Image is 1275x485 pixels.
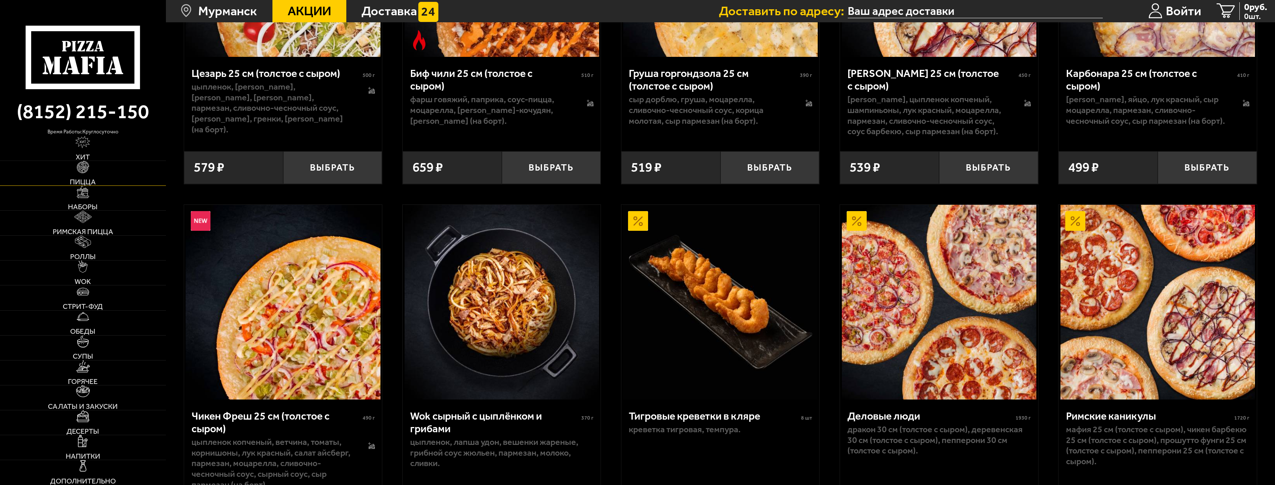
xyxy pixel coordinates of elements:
span: 450 г [1019,72,1031,78]
img: Новинка [191,211,211,231]
span: Обеды [70,328,95,335]
span: Напитки [66,453,100,460]
img: Wok сырный с цыплёнком и грибами [405,205,599,400]
span: Супы [73,353,93,360]
div: Римские каникулы [1066,410,1232,422]
div: Груша горгондзола 25 см (толстое с сыром) [629,67,798,93]
input: Ваш адрес доставки [848,4,1103,18]
span: Горячее [68,378,98,385]
button: Выбрать [720,151,820,184]
img: Деловые люди [842,205,1036,400]
span: Акции [288,5,331,17]
a: АкционныйТигровые креветки в кляре [621,205,819,400]
span: Роллы [70,253,96,261]
span: Римская пицца [53,228,113,236]
div: Деловые люди [847,410,1014,422]
span: 1930 г [1016,415,1031,421]
span: Стрит-фуд [63,303,103,310]
p: Дракон 30 см (толстое с сыром), Деревенская 30 см (толстое с сыром), Пепперони 30 см (толстое с с... [847,424,1031,456]
span: Доставить по адресу: [719,5,848,17]
div: Чикен Фреш 25 см (толстое с сыром) [192,410,361,435]
span: Мурманск [198,5,257,17]
span: Хит [76,153,90,161]
span: Дополнительно [50,478,116,485]
span: 8 шт [801,415,812,421]
img: Акционный [1065,211,1085,231]
span: 490 г [363,415,375,421]
span: Войти [1166,5,1201,17]
img: Чикен Фреш 25 см (толстое с сыром) [186,205,380,400]
a: АкционныйДеловые люди [840,205,1038,400]
span: Пицца [70,178,96,186]
div: Wok сырный с цыплёнком и грибами [410,410,579,435]
span: WOK [75,278,91,285]
p: [PERSON_NAME], яйцо, лук красный, сыр Моцарелла, пармезан, сливочно-чесночный соус, сыр пармезан ... [1066,94,1229,126]
span: Салаты и закуски [48,403,118,410]
button: Выбрать [1158,151,1257,184]
div: [PERSON_NAME] 25 см (толстое с сыром) [847,67,1017,93]
span: 1720 г [1234,415,1249,421]
p: сыр дорблю, груша, моцарелла, сливочно-чесночный соус, корица молотая, сыр пармезан (на борт). [629,94,792,126]
span: 659 ₽ [412,161,443,174]
a: Wok сырный с цыплёнком и грибами [403,205,601,400]
img: Акционный [847,211,867,231]
span: 500 г [363,72,375,78]
div: Карбонара 25 см (толстое с сыром) [1066,67,1235,93]
span: 390 г [800,72,812,78]
button: Выбрать [283,151,382,184]
p: креветка тигровая, темпура. [629,424,812,435]
span: Доставка [362,5,417,17]
a: АкционныйРимские каникулы [1059,205,1256,400]
img: Акционный [628,211,648,231]
span: 579 ₽ [194,161,224,174]
p: [PERSON_NAME], цыпленок копченый, шампиньоны, лук красный, моцарелла, пармезан, сливочно-чесночны... [847,94,1011,137]
img: 15daf4d41897b9f0e9f617042186c801.svg [418,2,438,22]
img: Острое блюдо [409,30,429,50]
div: Цезарь 25 см (толстое с сыром) [192,67,361,80]
button: Выбрать [502,151,601,184]
p: цыпленок, лапша удон, вешенки жареные, грибной соус Жюльен, пармезан, молоко, сливки. [410,437,594,469]
p: фарш говяжий, паприка, соус-пицца, моцарелла, [PERSON_NAME]-кочудян, [PERSON_NAME] (на борт). [410,94,573,126]
p: цыпленок, [PERSON_NAME], [PERSON_NAME], [PERSON_NAME], пармезан, сливочно-чесночный соус, [PERSON... [192,81,355,135]
span: 370 г [581,415,594,421]
span: 519 ₽ [631,161,661,174]
span: Десерты [66,428,99,435]
a: НовинкаЧикен Фреш 25 см (толстое с сыром) [184,205,382,400]
span: 0 руб. [1244,2,1267,12]
img: Римские каникулы [1060,205,1255,400]
span: 499 ₽ [1068,161,1099,174]
span: 510 г [581,72,594,78]
div: Тигровые креветки в кляре [629,410,799,422]
span: 539 ₽ [850,161,880,174]
span: Наборы [68,203,98,211]
div: Биф чили 25 см (толстое с сыром) [410,67,579,93]
span: 0 шт. [1244,12,1267,20]
span: 410 г [1237,72,1249,78]
button: Выбрать [939,151,1038,184]
img: Тигровые креветки в кляре [623,205,818,400]
p: Мафия 25 см (толстое с сыром), Чикен Барбекю 25 см (толстое с сыром), Прошутто Фунги 25 см (толст... [1066,424,1249,467]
